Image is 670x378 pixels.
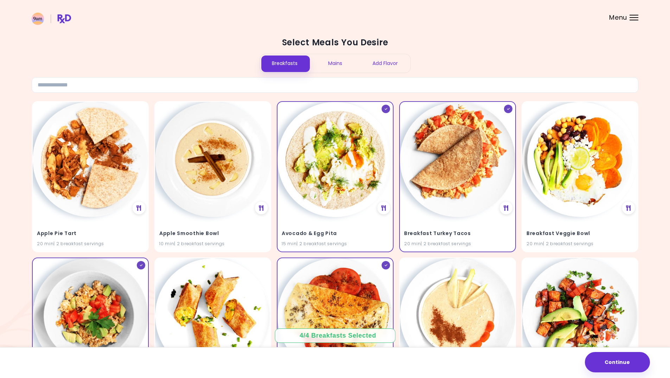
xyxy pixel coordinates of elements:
[32,37,638,48] h2: Select Meals You Desire
[37,228,144,239] h4: Apple Pie Tart
[282,228,389,239] h4: Avocado & Egg Pita
[609,14,627,21] span: Menu
[310,54,360,73] div: Mains
[255,202,268,214] div: See Meal Plan
[404,240,511,247] div: 20 min | 2 breakfast servings
[585,352,650,372] button: Continue
[360,54,410,73] div: Add Flavor
[300,331,371,340] div: 4 / 4 Breakfasts Selected
[37,240,144,247] div: 20 min | 2 breakfast servings
[622,202,635,214] div: See Meal Plan
[260,54,310,73] div: Breakfasts
[527,228,633,239] h4: Breakfast Veggie Bowl
[159,228,266,239] h4: Apple Smoothie Bowl
[377,202,390,214] div: See Meal Plan
[133,202,145,214] div: See Meal Plan
[282,240,389,247] div: 15 min | 2 breakfast servings
[404,228,511,239] h4: Breakfast Turkey Tacos
[500,202,512,214] div: See Meal Plan
[527,240,633,247] div: 20 min | 2 breakfast servings
[32,13,71,25] img: RxDiet
[159,240,266,247] div: 10 min | 2 breakfast servings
